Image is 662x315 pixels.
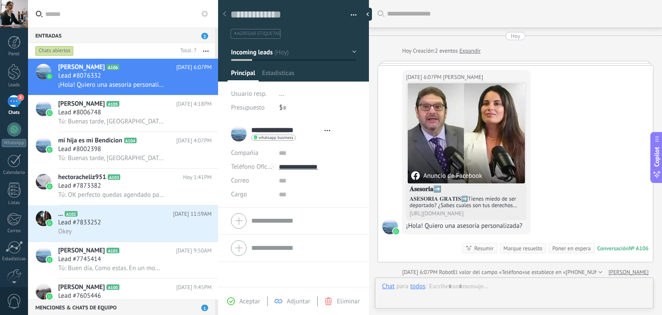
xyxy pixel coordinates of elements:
[435,47,458,55] span: 2 eventos
[2,256,27,262] div: Estadísticas
[47,220,53,226] img: icon
[2,51,27,57] div: Panel
[262,69,294,82] span: Estadísticas
[259,135,293,140] span: whatsapp business
[397,282,409,291] span: para
[525,268,613,277] span: se establece en «[PHONE_NUMBER]»
[58,218,101,227] span: Lead #7833252
[176,63,212,72] span: [DATE] 6:07PM
[409,210,523,217] div: [URL][DOMAIN_NAME]
[28,205,218,242] a: avataricon...A102[DATE] 11:59AMLead #7833252Okey
[201,305,208,311] span: 1
[239,297,260,306] span: Aceptar
[231,69,255,82] span: Principal
[402,47,481,55] div: Creación:
[402,268,439,277] div: [DATE] 6:07PM
[28,59,218,95] a: avataricon[PERSON_NAME]A106[DATE] 6:07PMLead #8076332¡Hola! Quiero una asesoría personalizada?
[393,228,399,234] img: waba.svg
[234,31,280,37] span: #agregar etiquetas
[382,219,398,234] span: Francisco Garcia
[28,169,218,205] a: avatariconhectoracheliz951A103Hoy 1:41PMLead #7873382Tú: OK perfecto quedas agendado para el día ...
[2,82,27,88] div: Leads
[406,73,443,82] div: [DATE] 6:07PM
[28,95,218,132] a: avataricon[PERSON_NAME]A105[DATE] 4:18PMLead #8006748Tú: Buenas tarde, [GEOGRAPHIC_DATA] estas. E...
[58,292,101,300] span: Lead #7605446
[201,33,208,39] span: 2
[231,87,273,101] div: Usuario resp.
[28,242,218,278] a: avataricon[PERSON_NAME]A101[DATE] 9:50AMLead #7745414Tú: Buen día, Como estas. En un momento el A...
[2,170,27,176] div: Calendario
[28,299,215,315] div: Menciones & Chats de equipo
[629,245,649,252] div: № A106
[410,282,425,290] div: todos
[231,101,273,115] div: Presupuesto
[58,145,101,154] span: Lead #8002398
[443,73,483,82] span: Francisco Garcia
[409,185,523,194] h4: 𝐀𝐬𝐞𝐬𝐨𝐫𝐢𝐚➡️
[402,47,413,55] div: Hoy
[28,28,215,43] div: Entradas
[58,81,164,89] span: ¡Hola! Quiero una asesoría personalizada?
[47,183,53,189] img: icon
[58,117,164,126] span: Tú: Buenas tarde, [GEOGRAPHIC_DATA] estas. En un momento el Abogado se comunicara contigo para da...
[106,284,119,290] span: A100
[58,191,164,199] span: Tú: OK perfecto quedas agendado para el día de [DATE] alas 12:00pm ESTAR AL PENDIENTE PARA QUE RE...
[411,171,482,180] div: Anuncio de Facebook
[653,147,661,167] span: Copilot
[231,188,272,202] div: Cargo
[106,64,119,70] span: A106
[58,227,72,236] span: Okey
[28,132,218,168] a: avatariconmi hija es mi BendicionA104[DATE] 4:07PMLead #8002398Tú: Buenas tarde, [GEOGRAPHIC_DATA...
[503,244,542,252] div: Marque resuelto
[58,255,101,264] span: Lead #7745414
[511,32,520,40] div: Hoy
[453,268,525,277] span: El valor del campo «Teléfono»
[58,182,101,190] span: Lead #7873382
[279,101,356,115] div: $
[65,211,77,217] span: A102
[231,104,265,112] span: Presupuesto
[173,210,212,218] span: [DATE] 11:59AM
[552,244,590,252] div: Poner en espera
[408,83,525,218] a: Anuncio de Facebook𝐀𝐬𝐞𝐬𝐨𝐫𝐢𝐚➡️𝐀𝐒𝐄𝐒𝐎𝐑𝐈𝐀 𝐆𝐑𝐀𝐓𝐈𝐒➡️Tienes miedo de ser deportado? ¿Sabes cuales son tu...
[58,100,105,108] span: [PERSON_NAME]
[287,297,310,306] span: Adjuntar
[176,100,212,108] span: [DATE] 4:18PM
[409,195,523,208] div: 𝐀𝐒𝐄𝐒𝐎𝐑𝐈𝐀 𝐆𝐑𝐀𝐓𝐈𝐒➡️Tienes miedo de ser deportado? ¿Sabes cuales son tus derechos como inmigrante? P...
[406,222,527,230] div: ¡Hola! Quiero una asesoría personalizada?
[459,47,481,55] a: Expandir
[124,138,137,143] span: A104
[231,146,272,160] div: Compañía
[2,139,26,147] div: WhatsApp
[176,283,212,292] span: [DATE] 9:45PM
[106,248,119,253] span: A101
[47,110,53,116] img: icon
[17,94,24,101] span: 3
[58,72,101,80] span: Lead #8076332
[337,297,359,306] span: Eliminar
[47,257,53,263] img: icon
[176,246,212,255] span: [DATE] 9:50AM
[58,283,105,292] span: [PERSON_NAME]
[47,293,53,299] img: icon
[47,147,53,153] img: icon
[58,246,105,255] span: [PERSON_NAME]
[108,174,120,180] span: A103
[439,268,453,276] span: Robot
[58,264,164,272] span: Tú: Buen día, Como estas. En un momento el Abogado se comunicara contigo para darte tu asesoría p...
[609,268,649,277] a: [PERSON_NAME]
[2,110,27,116] div: Chats
[2,200,27,206] div: Listas
[231,174,249,188] button: Correo
[177,47,197,55] div: Total: 7
[47,73,53,79] img: icon
[35,46,74,56] div: Chats abiertos
[2,228,27,234] div: Correo
[58,136,122,145] span: mi hija es mi Bendicion
[425,282,427,291] span: :
[58,154,164,162] span: Tú: Buenas tarde, [GEOGRAPHIC_DATA] estas. En un momento el Abogado se comunicara contigo para da...
[106,101,119,107] span: A105
[183,173,212,182] span: Hoy 1:41PM
[231,160,272,174] button: Teléfono Oficina
[231,163,276,171] span: Teléfono Oficina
